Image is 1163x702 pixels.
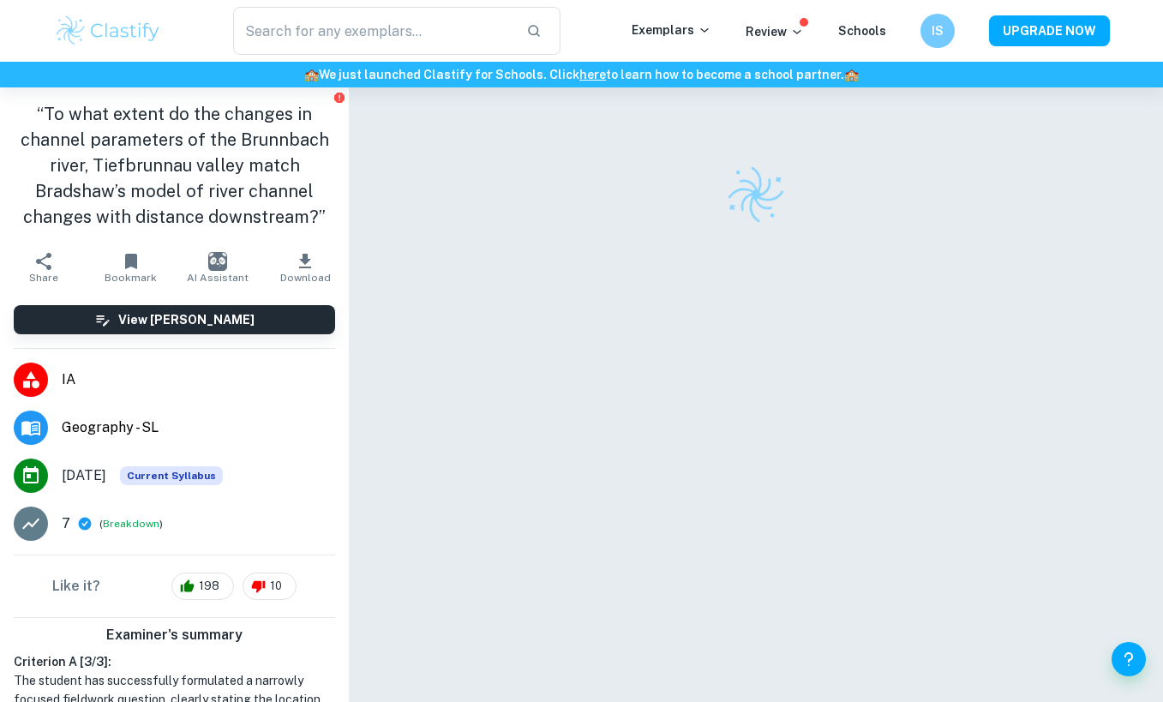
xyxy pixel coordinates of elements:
[989,15,1110,46] button: UPGRADE NOW
[187,272,249,284] span: AI Assistant
[14,652,335,671] h6: Criterion A [ 3 / 3 ]:
[87,243,175,291] button: Bookmark
[722,160,791,230] img: Clastify logo
[261,578,291,595] span: 10
[579,68,606,81] a: here
[927,21,947,40] h6: IS
[62,417,335,438] span: Geography - SL
[280,272,331,284] span: Download
[14,305,335,334] button: View [PERSON_NAME]
[105,272,157,284] span: Bookmark
[52,576,100,597] h6: Like it?
[304,68,319,81] span: 🏫
[7,625,342,645] h6: Examiner's summary
[29,272,58,284] span: Share
[189,578,229,595] span: 198
[14,101,335,230] h1: “To what extent do the changes in channel parameters of the Brunnbach river, Tiefbrunnau valley m...
[54,14,163,48] img: Clastify logo
[243,573,297,600] div: 10
[99,516,163,532] span: ( )
[844,68,859,81] span: 🏫
[120,466,223,485] div: This exemplar is based on the current syllabus. Feel free to refer to it for inspiration/ideas wh...
[1112,642,1146,676] button: Help and Feedback
[62,513,70,534] p: 7
[920,14,955,48] button: IS
[175,243,262,291] button: AI Assistant
[118,310,255,329] h6: View [PERSON_NAME]
[120,466,223,485] span: Current Syllabus
[233,7,513,55] input: Search for any exemplars...
[746,22,804,41] p: Review
[3,65,1160,84] h6: We just launched Clastify for Schools. Click to learn how to become a school partner.
[261,243,349,291] button: Download
[62,369,335,390] span: IA
[632,21,711,39] p: Exemplars
[171,573,234,600] div: 198
[62,465,106,486] span: [DATE]
[333,91,345,104] button: Report issue
[838,24,886,38] a: Schools
[208,252,227,271] img: AI Assistant
[103,516,159,531] button: Breakdown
